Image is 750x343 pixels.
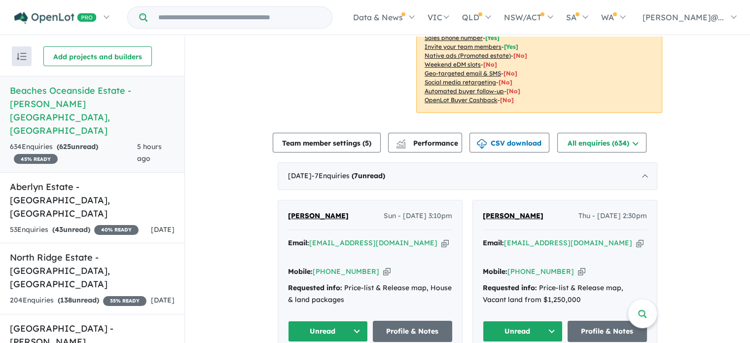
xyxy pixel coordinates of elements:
[397,139,458,148] span: Performance
[557,133,646,152] button: All enquiries (634)
[60,296,72,305] span: 138
[396,142,406,149] img: bar-chart.svg
[383,267,391,277] button: Copy
[10,251,175,291] h5: North Ridge Estate - [GEOGRAPHIC_DATA] , [GEOGRAPHIC_DATA]
[354,171,358,180] span: 7
[499,78,512,86] span: [No]
[10,295,146,306] div: 204 Enquir ies
[506,87,520,95] span: [No]
[477,139,487,149] img: download icon
[10,180,175,220] h5: Aberlyn Estate - [GEOGRAPHIC_DATA] , [GEOGRAPHIC_DATA]
[578,210,647,222] span: Thu - [DATE] 2:30pm
[10,224,139,236] div: 53 Enquir ies
[273,133,381,152] button: Team member settings (5)
[58,296,99,305] strong: ( unread)
[288,238,309,247] strong: Email:
[469,133,549,152] button: CSV download
[643,12,724,22] span: [PERSON_NAME]@...
[43,46,152,66] button: Add projects and builders
[425,70,501,77] u: Geo-targeted email & SMS
[288,283,342,292] strong: Requested info:
[10,141,137,165] div: 634 Enquir ies
[14,12,97,24] img: Openlot PRO Logo White
[365,139,369,148] span: 5
[151,225,175,234] span: [DATE]
[352,171,385,180] strong: ( unread)
[10,84,175,137] h5: Beaches Oceanside Estate - [PERSON_NAME][GEOGRAPHIC_DATA] , [GEOGRAPHIC_DATA]
[425,52,511,59] u: Native ads (Promoted estate)
[288,211,349,220] span: [PERSON_NAME]
[483,210,543,222] a: [PERSON_NAME]
[55,225,63,234] span: 43
[137,142,162,163] span: 5 hours ago
[288,267,313,276] strong: Mobile:
[396,139,405,145] img: line-chart.svg
[52,225,90,234] strong: ( unread)
[278,162,657,190] div: [DATE]
[373,321,453,342] a: Profile & Notes
[483,211,543,220] span: [PERSON_NAME]
[312,171,385,180] span: - 7 Enquir ies
[500,96,514,104] span: [No]
[103,296,146,306] span: 35 % READY
[309,238,437,247] a: [EMAIL_ADDRESS][DOMAIN_NAME]
[441,238,449,248] button: Copy
[578,267,585,277] button: Copy
[57,142,98,151] strong: ( unread)
[507,267,574,276] a: [PHONE_NUMBER]
[151,296,175,305] span: [DATE]
[485,34,500,41] span: [ Yes ]
[568,321,647,342] a: Profile & Notes
[149,7,330,28] input: Try estate name, suburb, builder or developer
[384,210,452,222] span: Sun - [DATE] 3:10pm
[313,267,379,276] a: [PHONE_NUMBER]
[14,154,58,164] span: 45 % READY
[425,43,501,50] u: Invite your team members
[636,238,643,248] button: Copy
[17,53,27,60] img: sort.svg
[483,321,563,342] button: Unread
[503,70,517,77] span: [No]
[483,282,647,306] div: Price-list & Release map, Vacant land from $1,250,000
[425,34,483,41] u: Sales phone number
[388,133,462,152] button: Performance
[425,87,504,95] u: Automated buyer follow-up
[504,238,632,247] a: [EMAIL_ADDRESS][DOMAIN_NAME]
[425,96,498,104] u: OpenLot Buyer Cashback
[288,321,368,342] button: Unread
[425,78,496,86] u: Social media retargeting
[483,283,537,292] strong: Requested info:
[513,52,527,59] span: [No]
[94,225,139,235] span: 40 % READY
[288,282,452,306] div: Price-list & Release map, House & land packages
[483,238,504,247] strong: Email:
[59,142,71,151] span: 625
[483,267,507,276] strong: Mobile:
[504,43,518,50] span: [ Yes ]
[483,61,497,68] span: [No]
[288,210,349,222] a: [PERSON_NAME]
[425,61,481,68] u: Weekend eDM slots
